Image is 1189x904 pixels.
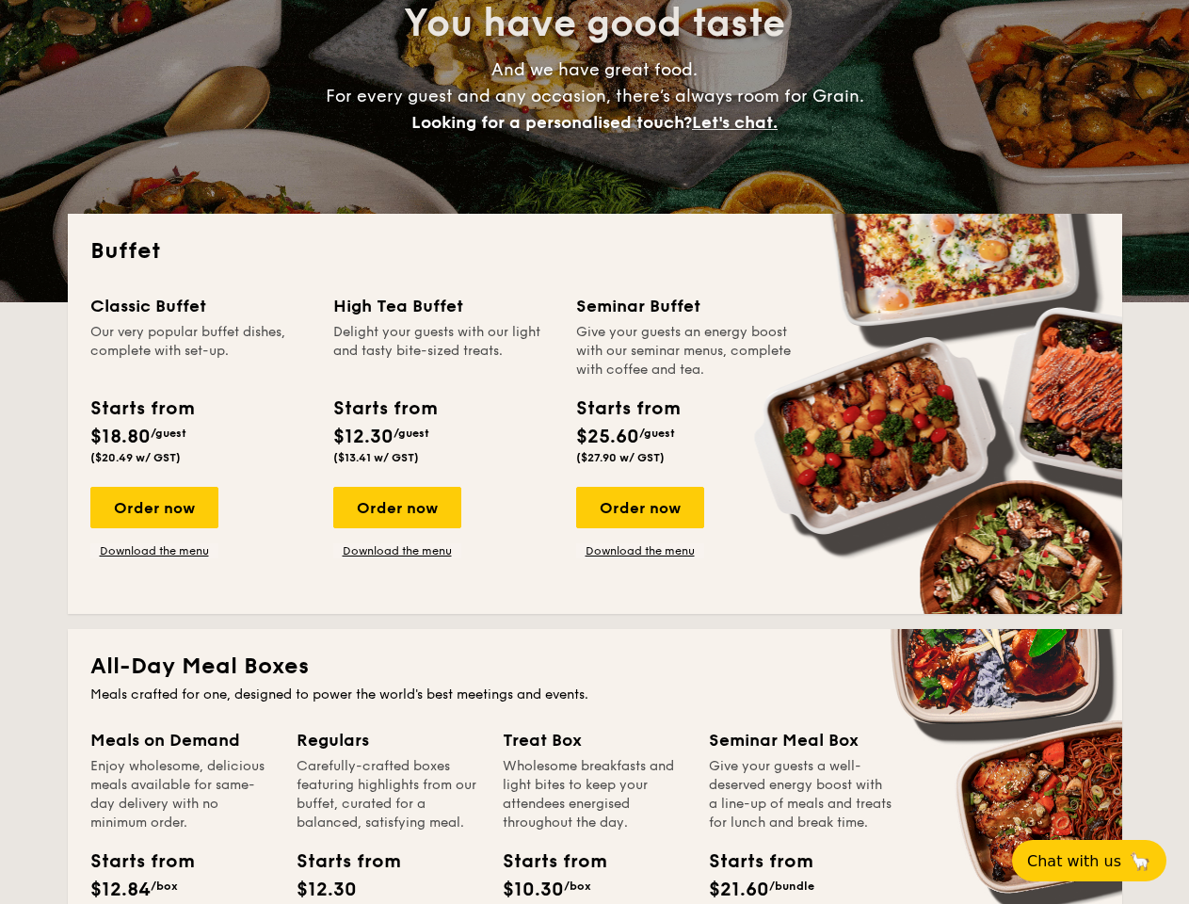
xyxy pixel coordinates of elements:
h2: All-Day Meal Boxes [90,652,1100,682]
div: Delight your guests with our light and tasty bite-sized treats. [333,323,554,379]
div: High Tea Buffet [333,293,554,319]
h2: Buffet [90,236,1100,266]
div: Order now [333,487,461,528]
span: /box [151,880,178,893]
div: Regulars [297,727,480,753]
span: $10.30 [503,879,564,901]
span: $18.80 [90,426,151,448]
span: $25.60 [576,426,639,448]
div: Carefully-crafted boxes featuring highlights from our buffet, curated for a balanced, satisfying ... [297,757,480,832]
div: Classic Buffet [90,293,311,319]
span: Let's chat. [692,112,778,133]
span: ($20.49 w/ GST) [90,451,181,464]
a: Download the menu [576,543,704,558]
div: Give your guests an energy boost with our seminar menus, complete with coffee and tea. [576,323,796,379]
span: And we have great food. For every guest and any occasion, there’s always room for Grain. [326,59,864,133]
div: Seminar Buffet [576,293,796,319]
div: Starts from [90,395,193,423]
a: Download the menu [90,543,218,558]
div: Starts from [503,847,587,876]
span: /bundle [769,880,814,893]
span: $12.84 [90,879,151,901]
div: Enjoy wholesome, delicious meals available for same-day delivery with no minimum order. [90,757,274,832]
span: Looking for a personalised touch? [411,112,692,133]
span: $12.30 [297,879,357,901]
button: Chat with us🦙 [1012,840,1166,881]
span: /guest [394,427,429,440]
a: Download the menu [333,543,461,558]
span: $21.60 [709,879,769,901]
div: Starts from [297,847,381,876]
div: Meals crafted for one, designed to power the world's best meetings and events. [90,686,1100,704]
div: Starts from [576,395,679,423]
div: Treat Box [503,727,686,753]
div: Starts from [709,847,794,876]
div: Meals on Demand [90,727,274,753]
div: Our very popular buffet dishes, complete with set-up. [90,323,311,379]
div: Give your guests a well-deserved energy boost with a line-up of meals and treats for lunch and br... [709,757,892,832]
div: Starts from [333,395,436,423]
span: /guest [639,427,675,440]
span: ($13.41 w/ GST) [333,451,419,464]
div: Order now [90,487,218,528]
div: Starts from [90,847,175,876]
div: Wholesome breakfasts and light bites to keep your attendees energised throughout the day. [503,757,686,832]
span: Chat with us [1027,852,1121,870]
span: ($27.90 w/ GST) [576,451,665,464]
span: $12.30 [333,426,394,448]
span: /box [564,880,591,893]
div: Seminar Meal Box [709,727,892,753]
span: 🦙 [1129,850,1151,872]
span: /guest [151,427,186,440]
div: Order now [576,487,704,528]
span: You have good taste [404,1,785,46]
